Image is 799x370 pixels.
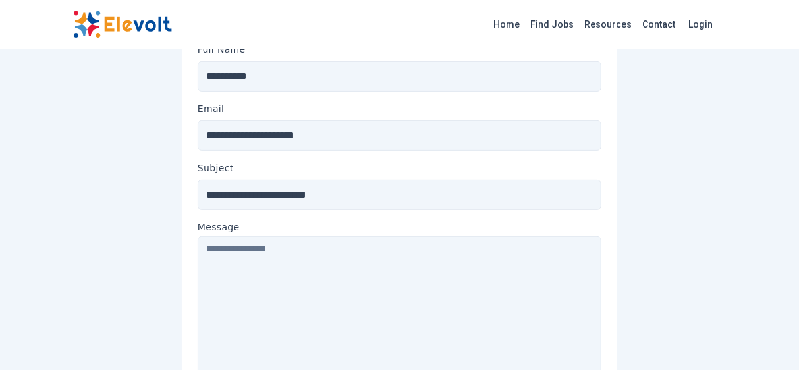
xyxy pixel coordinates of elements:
[681,11,721,38] a: Login
[733,307,799,370] iframe: Chat Widget
[489,14,526,35] a: Home
[638,14,681,35] a: Contact
[198,161,234,174] label: Subject
[526,14,580,35] a: Find Jobs
[73,11,172,38] img: Elevolt
[580,14,638,35] a: Resources
[198,221,601,234] label: Message
[198,102,225,115] label: Email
